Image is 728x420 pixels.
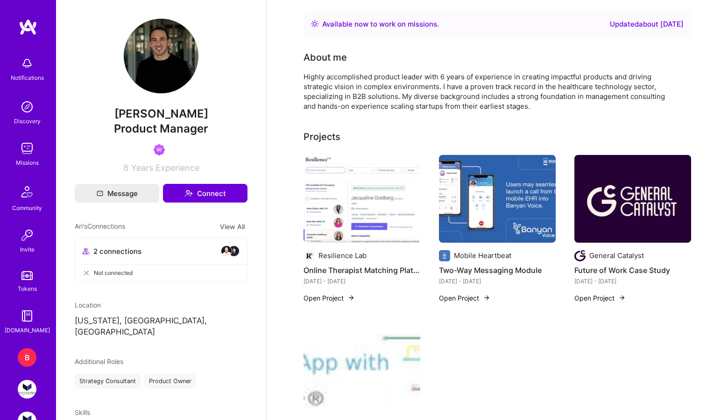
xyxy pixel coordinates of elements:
button: Message [75,184,159,203]
span: Years Experience [131,163,199,173]
img: Company logo [304,250,315,261]
button: 2 connectionsavataravatarNot connected [75,238,247,281]
a: B [15,348,39,367]
img: arrow-right [618,294,626,301]
img: Company logo [574,250,586,261]
img: Invite [18,226,36,245]
img: arrow-right [483,294,490,301]
span: Product Manager [114,122,208,135]
img: avatar [228,245,240,257]
button: Open Project [439,293,490,303]
img: Been on Mission [154,144,165,155]
div: Notifications [11,73,44,83]
img: Future of Work Case Study [574,155,691,243]
div: Projects [304,130,340,144]
div: About me [304,50,347,64]
img: tokens [21,271,33,280]
span: [PERSON_NAME] [75,107,247,121]
img: guide book [18,307,36,325]
span: Skills [75,408,90,416]
img: logo [19,19,37,35]
div: Mobile Heartbeat [454,251,511,260]
div: Highly accomplished product leader with 6 years of experience in creating impactful products and ... [304,72,677,111]
img: teamwork [18,139,36,158]
img: arrow-right [347,294,355,301]
img: bell [18,54,36,73]
i: icon Collaborator [83,248,90,255]
div: Tokens [18,284,37,294]
span: Additional Roles [75,357,123,365]
div: Strategy Consultant [75,374,141,389]
img: discovery [18,98,36,116]
div: [DATE] - [DATE] [439,276,556,286]
img: User Avatar [124,19,198,93]
i: icon CloseGray [83,269,90,277]
img: Availability [311,20,318,28]
h4: Future of Work Case Study [574,264,691,276]
button: Connect [163,184,247,203]
span: Ari's Connections [75,221,125,232]
div: Location [75,300,247,310]
div: Community [12,203,42,213]
div: [DOMAIN_NAME] [5,325,50,335]
div: General Catalyst [589,251,644,260]
div: Invite [20,245,35,254]
div: Product Owner [144,374,196,389]
div: B [18,348,36,367]
h4: Two-Way Messaging Module [439,264,556,276]
img: Modern Exec: Team for Platform & AI Development [18,380,36,399]
span: 2 connections [93,246,141,256]
div: [DATE] - [DATE] [574,276,691,286]
img: Two-Way Messaging Module [439,155,556,243]
img: Community [16,181,38,203]
div: Resilience Lab [318,251,367,260]
div: [DATE] - [DATE] [304,276,420,286]
div: Available now to work on missions . [322,19,439,30]
h4: Online Therapist Matching Platform [304,264,420,276]
img: Online Therapist Matching Platform [304,155,420,243]
button: Open Project [304,293,355,303]
a: Modern Exec: Team for Platform & AI Development [15,380,39,399]
i: icon Connect [184,189,193,197]
i: icon Mail [97,190,103,196]
button: Open Project [574,293,626,303]
img: avatar [221,245,232,257]
div: Discovery [14,116,41,126]
img: Company logo [439,250,450,261]
span: 8 [123,163,128,173]
p: [US_STATE], [GEOGRAPHIC_DATA], [GEOGRAPHIC_DATA] [75,315,247,338]
button: View All [217,221,247,232]
div: Missions [16,158,39,168]
span: Not connected [94,268,133,278]
div: Updated about [DATE] [610,19,684,30]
